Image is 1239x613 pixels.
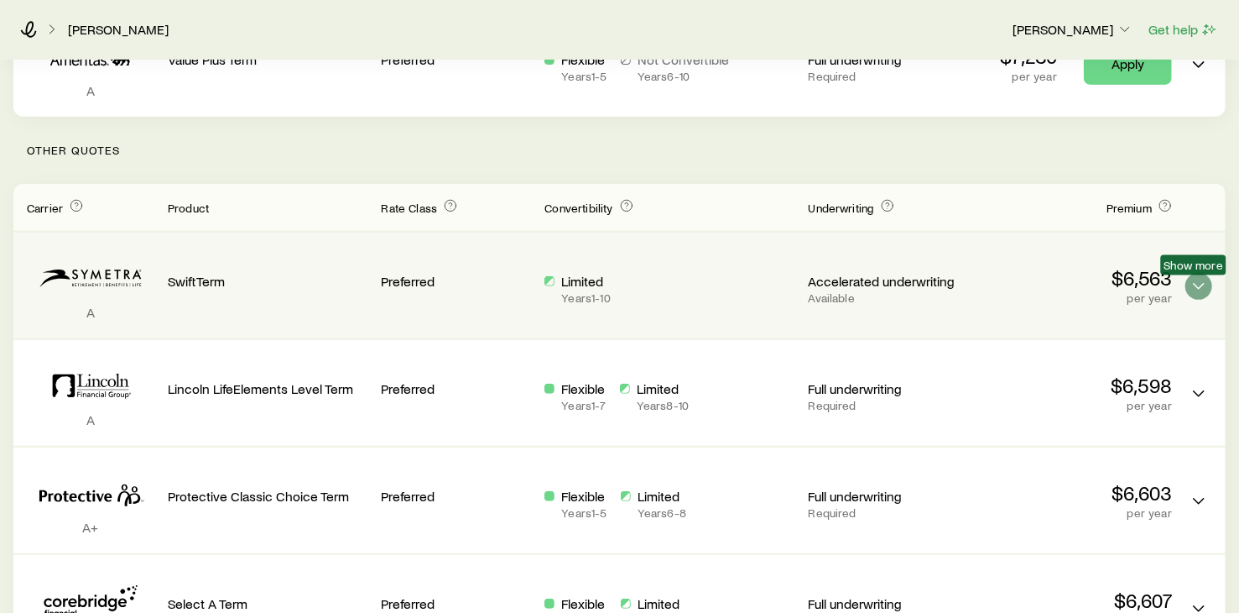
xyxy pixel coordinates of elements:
p: Years 8 - 10 [637,399,689,412]
span: Underwriting [809,201,874,215]
p: Flexible [561,488,606,505]
p: Years 1 - 5 [561,506,606,520]
p: Available [809,291,959,305]
p: per year [1000,70,1057,83]
p: Full underwriting [809,380,959,397]
p: A [27,82,154,99]
p: Flexible [561,380,606,397]
p: Limited [638,595,690,612]
p: [PERSON_NAME] [1013,21,1133,38]
span: Show more [1164,259,1223,272]
p: $6,563 [971,266,1172,290]
p: Required [809,506,959,520]
a: Apply [1084,45,1172,85]
p: Years 1 - 5 [561,70,606,83]
button: Get help [1148,20,1219,39]
p: Full underwriting [809,51,959,68]
p: Years 1 - 10 [561,291,610,305]
p: Years 6 - 10 [638,70,729,83]
p: Limited [637,380,689,397]
p: Preferred [382,51,532,68]
p: Years 1 - 7 [561,399,606,412]
p: $6,603 [971,481,1172,505]
p: Years 6 - 8 [638,506,686,520]
p: Preferred [382,595,532,612]
span: Rate Class [382,201,438,215]
p: Other Quotes [13,117,1226,184]
p: Full underwriting [809,488,959,505]
p: Lincoln LifeElements Level Term [168,380,368,397]
p: Flexible [561,595,606,612]
p: Value Plus Term [168,51,368,68]
p: $6,598 [971,374,1172,397]
p: Protective Classic Choice Term [168,488,368,505]
span: Carrier [27,201,63,215]
span: Premium [1106,201,1152,215]
p: Accelerated underwriting [809,273,959,290]
p: Limited [638,488,686,505]
button: [PERSON_NAME] [1012,20,1134,40]
p: Flexible [561,51,606,68]
p: Required [809,399,959,412]
p: A [27,304,154,321]
p: A [27,411,154,428]
span: Convertibility [544,201,612,215]
p: SwiftTerm [168,273,368,290]
p: per year [971,399,1172,412]
p: A+ [27,519,154,536]
p: Not Convertible [638,51,729,68]
p: Required [809,70,959,83]
p: Preferred [382,273,532,290]
p: Limited [561,273,610,290]
p: Select A Term [168,595,368,612]
span: Product [168,201,209,215]
p: Preferred [382,488,532,505]
p: Preferred [382,380,532,397]
p: Full underwriting [809,595,959,612]
p: per year [971,291,1172,305]
p: $6,607 [971,589,1172,612]
a: [PERSON_NAME] [67,22,169,38]
p: per year [971,506,1172,520]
